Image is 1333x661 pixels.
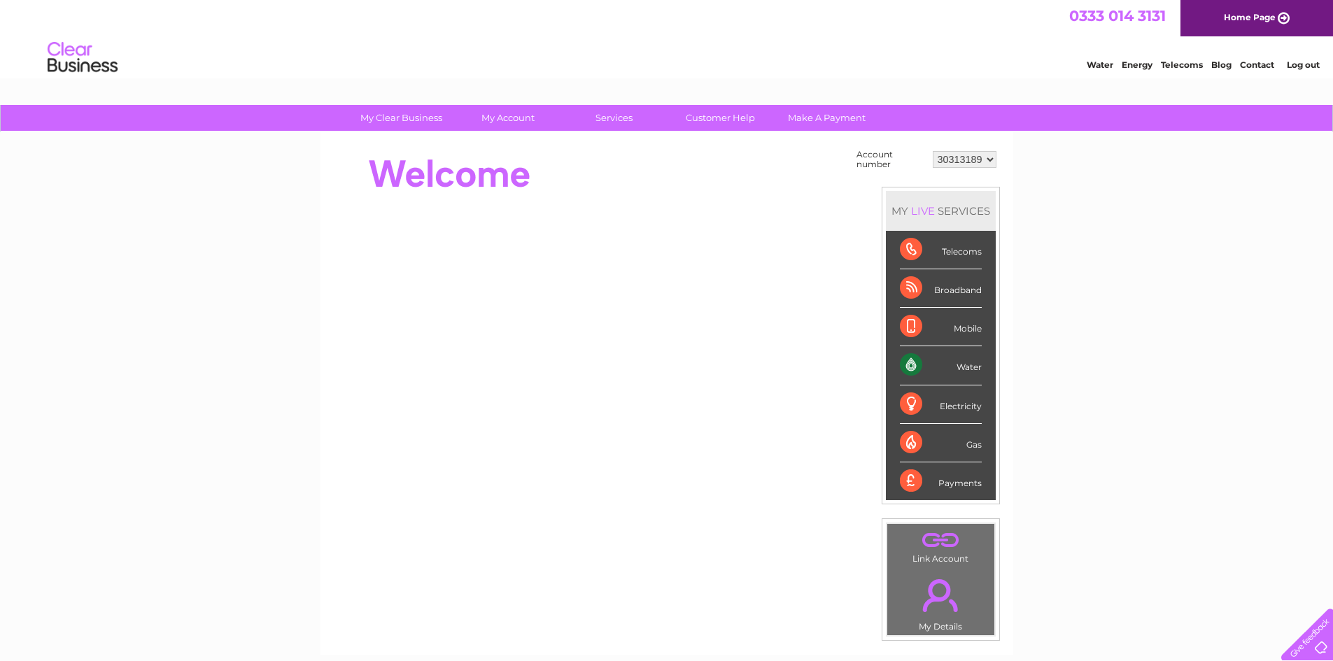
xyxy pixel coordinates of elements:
[900,385,982,424] div: Electricity
[887,567,995,636] td: My Details
[450,105,565,131] a: My Account
[769,105,884,131] a: Make A Payment
[853,146,929,173] td: Account number
[344,105,459,131] a: My Clear Business
[886,191,996,231] div: MY SERVICES
[900,424,982,462] div: Gas
[1287,59,1320,70] a: Log out
[337,8,998,68] div: Clear Business is a trading name of Verastar Limited (registered in [GEOGRAPHIC_DATA] No. 3667643...
[900,308,982,346] div: Mobile
[900,346,982,385] div: Water
[900,231,982,269] div: Telecoms
[47,36,118,79] img: logo.png
[900,269,982,308] div: Broadband
[908,204,938,218] div: LIVE
[556,105,672,131] a: Services
[891,527,991,552] a: .
[1211,59,1232,70] a: Blog
[1069,7,1166,24] a: 0333 014 3131
[1240,59,1274,70] a: Contact
[1087,59,1113,70] a: Water
[891,571,991,620] a: .
[663,105,778,131] a: Customer Help
[887,523,995,567] td: Link Account
[1161,59,1203,70] a: Telecoms
[1122,59,1152,70] a: Energy
[900,462,982,500] div: Payments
